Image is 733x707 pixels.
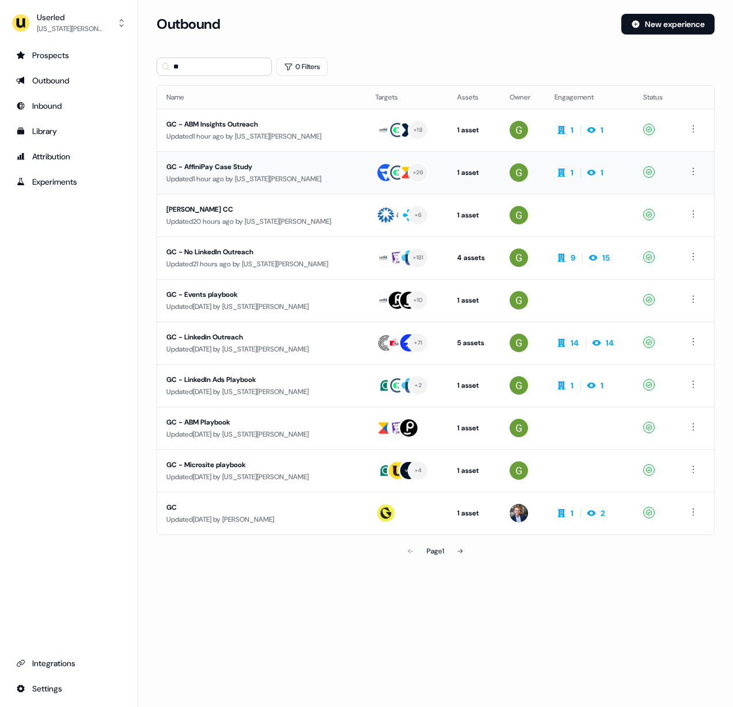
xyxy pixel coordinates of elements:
th: Engagement [545,86,634,109]
div: Updated [DATE] by [US_STATE][PERSON_NAME] [166,301,357,312]
div: Integrations [16,658,121,669]
img: Georgia [510,163,528,182]
div: Updated 20 hours ago by [US_STATE][PERSON_NAME] [166,216,357,227]
div: Updated [DATE] by [US_STATE][PERSON_NAME] [166,471,357,483]
button: Userled[US_STATE][PERSON_NAME] [9,9,128,37]
div: 1 asset [457,167,491,178]
a: Go to Inbound [9,97,128,115]
div: Updated [DATE] by [PERSON_NAME] [166,514,357,525]
a: Go to experiments [9,173,128,191]
div: Userled [37,12,106,23]
div: 1 asset [457,507,491,519]
button: 0 Filters [276,58,328,76]
div: GC - ABM Playbook [166,416,350,428]
div: [PERSON_NAME] CC [166,204,350,215]
div: GC - Events playbook [166,289,350,300]
th: Targets [366,86,448,109]
div: GC [166,502,350,513]
div: 1 [571,167,574,178]
img: Georgia [510,376,528,395]
img: Georgia [510,461,528,480]
div: Outbound [16,75,121,86]
div: Updated [DATE] by [US_STATE][PERSON_NAME] [166,386,357,398]
img: Georgia [510,121,528,139]
div: Library [16,125,121,137]
div: + 18 [413,125,423,135]
div: 15 [602,252,610,263]
div: 1 asset [457,209,491,221]
div: Experiments [16,176,121,188]
a: Go to outbound experience [9,71,128,90]
div: + 10 [413,295,423,305]
div: 1 asset [457,422,491,434]
div: 1 [571,507,574,519]
div: [PERSON_NAME] [371,209,423,221]
th: Assets [448,86,500,109]
div: 4 assets [457,252,491,263]
div: + 71 [414,338,423,348]
h3: Outbound [157,16,220,33]
img: Georgia [510,419,528,437]
div: Updated 21 hours ago by [US_STATE][PERSON_NAME] [166,258,357,270]
div: 9 [571,252,575,263]
div: Updated [DATE] by [US_STATE][PERSON_NAME] [166,429,357,440]
div: Settings [16,683,121,694]
div: 2 [601,507,605,519]
div: GC - Linkedin Outreach [166,331,350,343]
div: 5 assets [457,337,491,349]
a: Go to attribution [9,147,128,166]
a: Go to integrations [9,679,128,698]
div: GC - Microsite playbook [166,459,350,471]
div: 1 asset [457,380,491,391]
div: 1 [601,124,603,136]
div: Inbound [16,100,121,112]
div: Updated [DATE] by [US_STATE][PERSON_NAME] [166,343,357,355]
div: Updated 1 hour ago by [US_STATE][PERSON_NAME] [166,173,357,185]
div: 1 asset [457,124,491,136]
th: Owner [500,86,545,109]
div: GC - ABM Insights Outreach [166,119,350,130]
div: 14 [571,337,579,349]
div: + 181 [413,253,424,263]
div: 1 [571,380,574,391]
a: Go to prospects [9,46,128,64]
img: Yann [510,504,528,522]
img: Georgia [510,249,528,267]
div: GC - LinkedIn Ads Playbook [166,374,350,385]
div: Page 1 [427,545,444,557]
button: New experience [621,14,715,35]
img: Georgia [510,334,528,352]
a: Go to integrations [9,654,128,672]
div: + 4 [415,465,422,476]
div: 1 asset [457,295,491,306]
div: Updated 1 hour ago by [US_STATE][PERSON_NAME] [166,131,357,142]
img: Georgia [510,291,528,309]
div: 14 [606,337,614,349]
div: 1 [601,167,603,178]
th: Name [157,86,366,109]
div: + 2 [415,380,421,391]
div: GC - No LinkedIn Outreach [166,246,350,258]
div: + 26 [413,167,423,178]
div: GC - AffiniPay Case Study [166,161,350,173]
div: + 6 [415,210,422,220]
a: Go to templates [9,122,128,140]
div: Attribution [16,151,121,162]
img: Georgia [510,206,528,224]
th: Status [634,86,677,109]
div: Prospects [16,49,121,61]
div: 1 [571,124,574,136]
div: [US_STATE][PERSON_NAME] [37,23,106,35]
div: 1 [601,380,603,391]
div: 1 asset [457,465,491,476]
